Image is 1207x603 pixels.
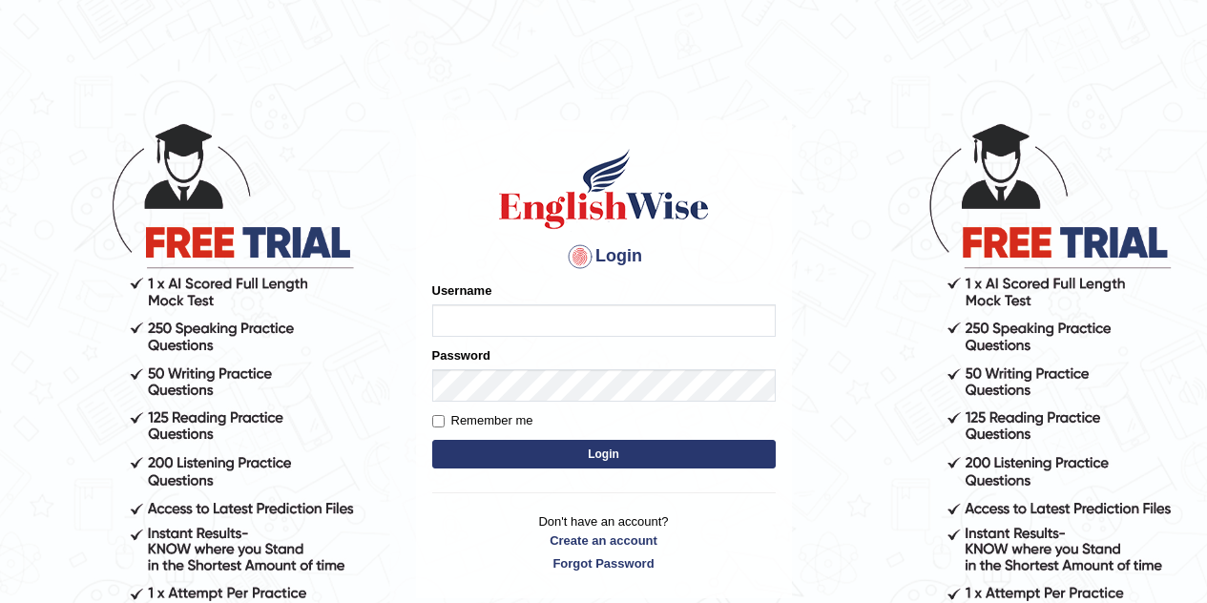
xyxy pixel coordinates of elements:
[432,415,445,427] input: Remember me
[432,512,776,572] p: Don't have an account?
[432,440,776,468] button: Login
[432,281,492,300] label: Username
[432,241,776,272] h4: Login
[432,346,490,364] label: Password
[432,531,776,550] a: Create an account
[495,146,713,232] img: Logo of English Wise sign in for intelligent practice with AI
[432,411,533,430] label: Remember me
[432,554,776,572] a: Forgot Password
